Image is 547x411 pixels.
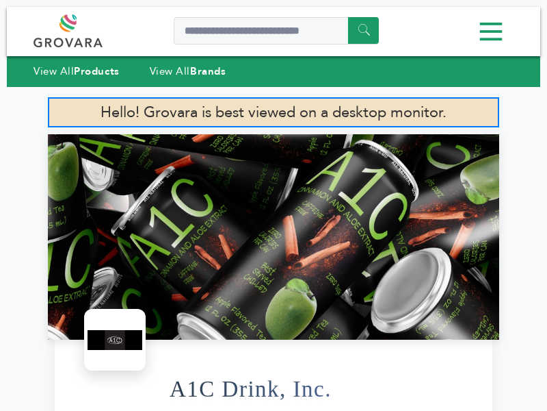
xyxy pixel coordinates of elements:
[74,64,119,78] strong: Products
[150,64,226,78] a: View AllBrands
[48,97,499,127] p: Hello! Grovara is best viewed on a desktop monitor.
[34,16,513,49] div: Menu
[88,312,142,367] img: A1C Drink, Inc. Logo
[34,64,120,78] a: View AllProducts
[190,64,226,78] strong: Brands
[174,17,379,45] input: Search a product or brand...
